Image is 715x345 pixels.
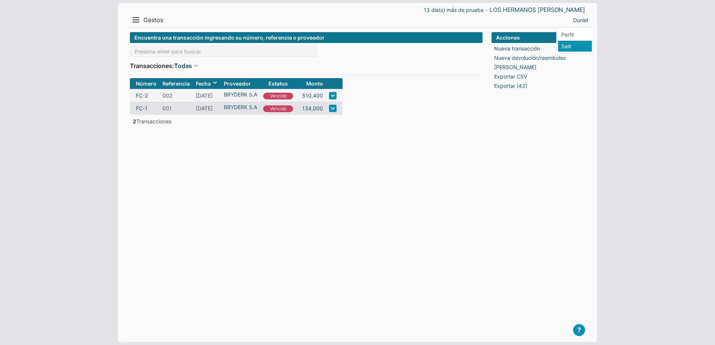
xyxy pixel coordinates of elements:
[159,89,193,102] td: 002
[494,73,527,80] a: Exportar CSV
[494,44,540,52] a: Nueva transacción
[136,92,148,99] a: FC-2
[424,6,484,14] a: 13 día(s) más de prueba
[494,82,527,90] a: Exportar (43)
[159,102,193,115] td: 001
[130,60,483,72] div: Transacciones:
[136,104,147,112] a: FC-1
[130,46,317,57] input: Presiona enter para buscar
[492,32,585,43] div: Acciones
[558,41,592,52] li: Salir
[263,93,293,99] i: Vencido
[490,6,585,14] a: LOS HERMANOS [PERSON_NAME]
[143,16,163,24] span: Gastos
[193,89,221,102] td: [DATE]
[193,102,221,115] td: [DATE]
[260,78,296,89] th: Estatus
[486,8,488,12] span: -
[130,32,483,43] div: Encuentra una transacción ingresando su número, referencia o proveedor
[302,92,323,99] a: 510,400
[494,54,566,62] a: Nueva devolución/reembolso
[193,78,221,89] th: Fecha
[159,78,193,89] th: Referencia
[130,78,159,89] th: Número
[221,78,260,89] th: Proveedor
[130,14,142,26] button: Menu
[573,16,588,24] a: Duniel Macias
[558,29,592,40] li: Perfil
[133,118,136,124] span: 2
[174,61,192,70] a: Todas
[573,324,585,336] button: ?
[494,63,536,71] a: [PERSON_NAME]
[130,117,171,125] div: Transacciones
[263,105,293,112] i: Vencido
[302,104,323,112] a: 134,000
[296,78,326,89] th: Monto
[224,103,257,111] a: BRYDERK S.A
[224,90,257,98] a: BRYDERK S.A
